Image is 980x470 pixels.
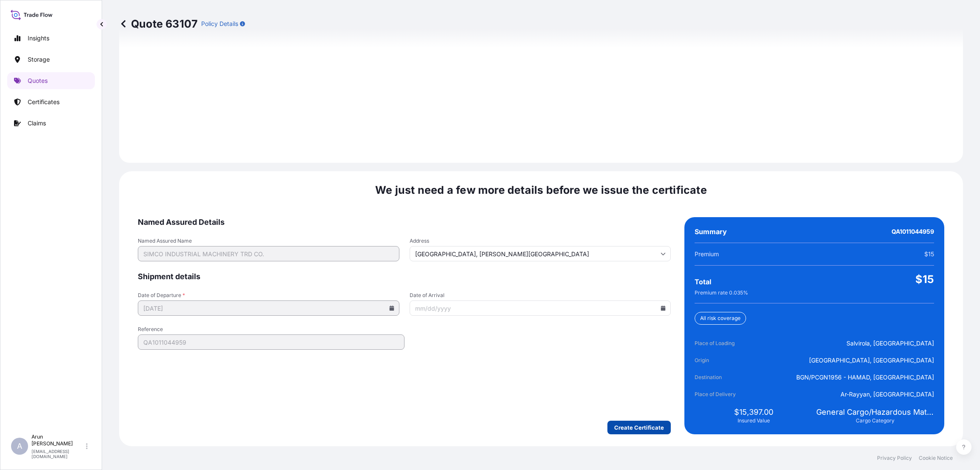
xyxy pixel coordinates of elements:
[915,272,934,286] span: $15
[919,455,953,462] a: Cookie Notice
[695,289,748,296] span: Premium rate 0.035 %
[695,312,746,325] div: All risk coverage
[856,417,895,424] span: Cargo Category
[695,227,727,236] span: Summary
[410,238,671,244] span: Address
[607,421,671,434] button: Create Certificate
[28,119,46,127] p: Claims
[846,339,934,348] span: Salvirola, [GEOGRAPHIC_DATA]
[924,250,934,258] span: $15
[138,238,399,244] span: Named Assured Name
[695,277,711,286] span: Total
[410,292,671,299] span: Date of Arrival
[31,433,84,447] p: Arun [PERSON_NAME]
[28,76,48,85] p: Quotes
[375,183,707,197] span: We just need a few more details before we issue the certificate
[138,334,405,350] input: Your internal reference
[695,390,742,399] span: Place of Delivery
[816,407,934,417] span: General Cargo/Hazardous Material
[7,30,95,47] a: Insights
[877,455,912,462] a: Privacy Policy
[28,55,50,64] p: Storage
[28,34,49,42] p: Insights
[138,272,671,282] span: Shipment details
[410,300,671,316] input: mm/dd/yyyy
[738,417,770,424] span: Insured Value
[7,115,95,132] a: Claims
[7,93,95,110] a: Certificates
[7,72,95,89] a: Quotes
[28,98,60,106] p: Certificates
[892,227,934,236] span: QA1011044959
[695,373,742,382] span: Destination
[809,356,934,365] span: [GEOGRAPHIC_DATA], [GEOGRAPHIC_DATA]
[138,300,399,316] input: mm/dd/yyyy
[138,326,405,333] span: Reference
[695,339,742,348] span: Place of Loading
[138,217,671,227] span: Named Assured Details
[17,442,22,450] span: A
[796,373,934,382] span: BGN/PCGN1956 - HAMAD, [GEOGRAPHIC_DATA]
[840,390,934,399] span: Ar-Rayyan, [GEOGRAPHIC_DATA]
[695,356,742,365] span: Origin
[614,423,664,432] p: Create Certificate
[7,51,95,68] a: Storage
[138,292,399,299] span: Date of Departure
[410,246,671,261] input: Cargo owner address
[119,17,198,31] p: Quote 63107
[201,20,238,28] p: Policy Details
[31,449,84,459] p: [EMAIL_ADDRESS][DOMAIN_NAME]
[695,250,719,258] span: Premium
[734,407,773,417] span: $15,397.00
